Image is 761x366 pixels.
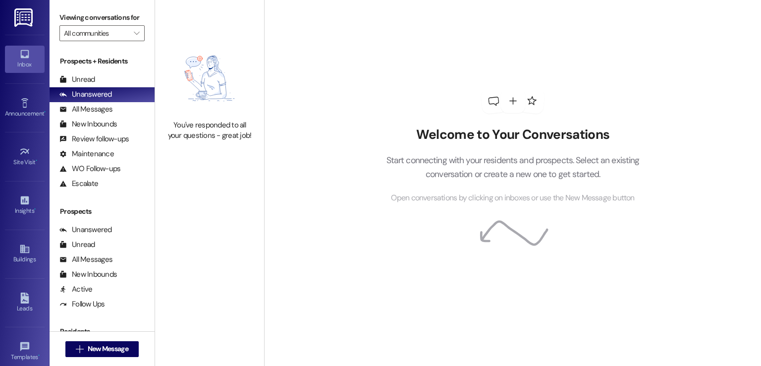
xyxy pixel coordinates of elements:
div: All Messages [59,104,112,115]
div: Escalate [59,179,98,189]
div: Residents [50,326,155,337]
div: Prospects + Residents [50,56,155,66]
span: Open conversations by clicking on inboxes or use the New Message button [391,192,634,204]
h2: Welcome to Your Conversations [371,127,654,143]
div: Follow Ups [59,299,105,309]
span: • [34,206,36,213]
img: empty-state [166,42,253,115]
div: New Inbounds [59,269,117,280]
img: ResiDesk Logo [14,8,35,27]
i:  [134,29,139,37]
a: Buildings [5,241,45,267]
div: Review follow-ups [59,134,129,144]
div: New Inbounds [59,119,117,129]
div: Unanswered [59,89,112,100]
div: Maintenance [59,149,114,159]
div: You've responded to all your questions - great job! [166,120,253,141]
p: Start connecting with your residents and prospects. Select an existing conversation or create a n... [371,153,654,182]
div: Unanswered [59,225,112,235]
div: Active [59,284,93,295]
a: Site Visit • [5,143,45,170]
input: All communities [64,25,129,41]
div: All Messages [59,254,112,265]
div: Prospects [50,206,155,217]
div: WO Follow-ups [59,164,120,174]
span: • [44,109,46,116]
a: Leads [5,290,45,316]
div: Unread [59,240,95,250]
span: • [36,157,37,164]
label: Viewing conversations for [59,10,145,25]
a: Insights • [5,192,45,219]
a: Templates • [5,338,45,365]
a: Inbox [5,46,45,72]
div: Unread [59,74,95,85]
button: New Message [65,341,139,357]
